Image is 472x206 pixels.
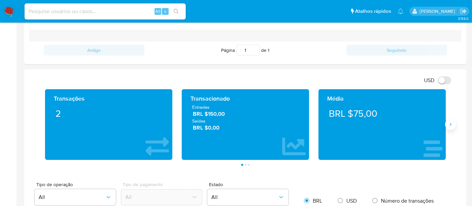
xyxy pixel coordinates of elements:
a: Sair [460,8,467,15]
span: 1 [268,47,270,54]
span: Atalhos rápidos [355,8,391,15]
button: Seguindo [346,45,447,56]
button: Antigo [44,45,144,56]
span: s [164,8,166,14]
a: Notificações [398,8,403,14]
span: Página de [221,45,270,56]
p: erico.trevizan@mercadopago.com.br [420,8,458,14]
span: 3.158.0 [458,16,469,21]
button: search-icon [169,7,183,16]
input: Pesquise usuários ou casos... [25,7,186,16]
span: Alt [155,8,161,14]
